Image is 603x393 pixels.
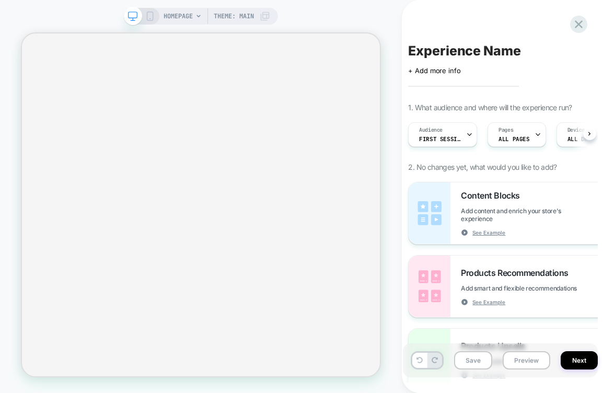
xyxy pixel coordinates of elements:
[472,298,505,306] span: See Example
[214,8,254,25] span: Theme: MAIN
[461,284,603,292] span: Add smart and flexible recommendations
[454,351,492,369] button: Save
[408,43,520,59] span: Experience Name
[408,103,572,112] span: 1. What audience and where will the experience run?
[408,163,556,171] span: 2. No changes yet, what would you like to add?
[22,33,380,375] iframe: To enrich screen reader interactions, please activate Accessibility in Grammarly extension settings
[419,135,461,143] span: First Session
[461,268,573,278] span: Products Recommendations
[164,8,193,25] span: HOMEPAGE
[503,351,550,369] button: Preview
[408,66,460,75] span: + Add more info
[561,351,598,369] button: Next
[498,126,513,134] span: Pages
[472,229,505,236] span: See Example
[498,135,529,143] span: ALL PAGES
[567,126,588,134] span: Devices
[461,190,525,201] span: Content Blocks
[461,341,530,351] span: Products Upsells
[419,126,443,134] span: Audience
